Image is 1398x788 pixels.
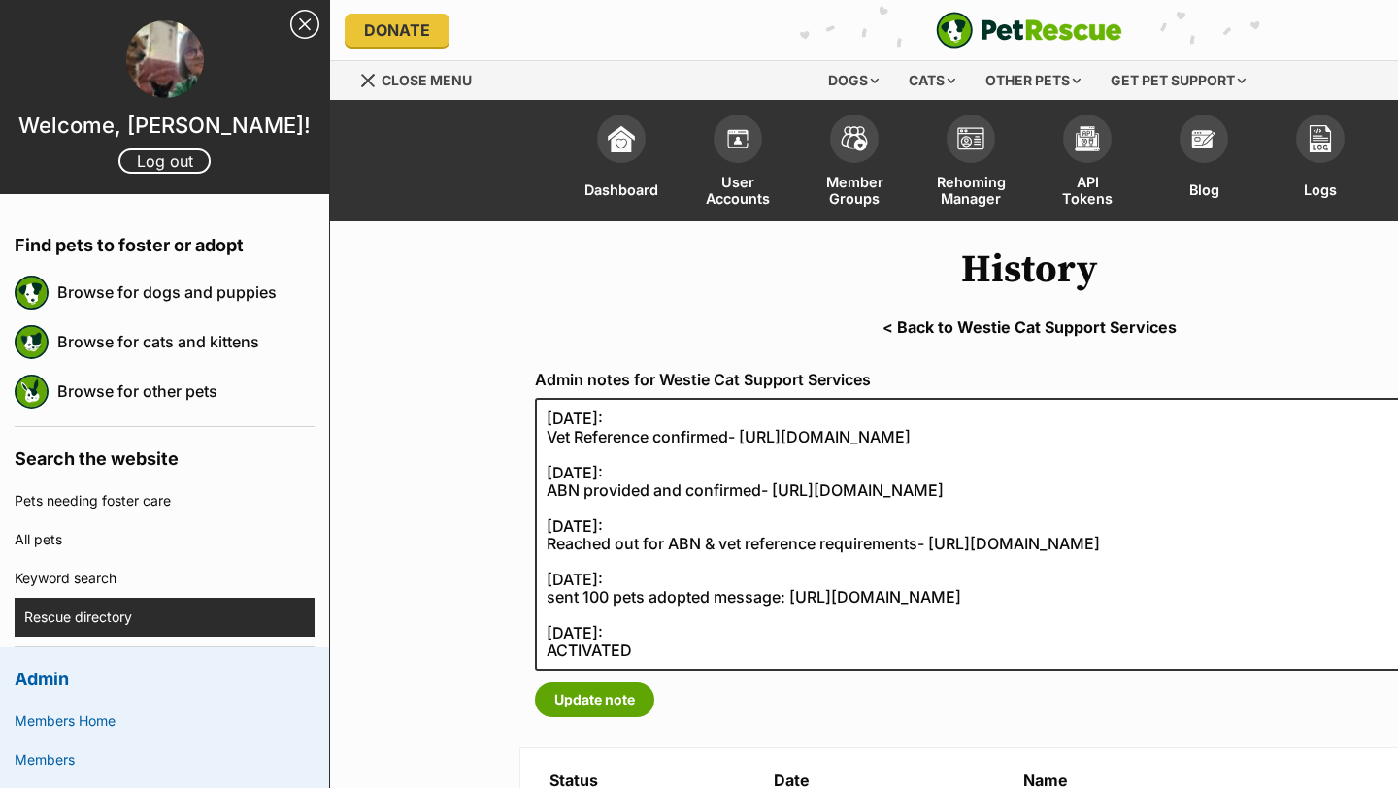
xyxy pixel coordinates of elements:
[1053,173,1121,207] span: API Tokens
[1074,125,1101,152] img: api-icon-849e3a9e6f871e3acf1f60245d25b4cd0aad652aa5f5372336901a6a67317bd8.svg
[1146,105,1262,221] a: Blog
[535,682,654,717] button: Update note
[57,321,315,362] a: Browse for cats and kittens
[15,375,49,409] img: petrescue logo
[584,173,658,207] span: Dashboard
[15,647,315,702] h4: Admin
[1304,173,1337,207] span: Logs
[126,20,204,98] img: profile image
[15,559,315,598] a: Keyword search
[972,61,1094,100] div: Other pets
[936,12,1122,49] img: logo-e224e6f780fb5917bec1dbf3a21bbac754714ae5b6737aabdf751b685950b380.svg
[1189,173,1219,207] span: Blog
[382,72,472,88] span: Close menu
[680,105,796,221] a: User Accounts
[1262,105,1379,221] a: Logs
[841,126,868,151] img: team-members-icon-5396bd8760b3fe7c0b43da4ab00e1e3bb1a5d9ba89233759b79545d2d3fc5d0d.svg
[1190,125,1217,152] img: blogs-icon-e71fceff818bbaa76155c998696f2ea9b8fc06abc828b24f45ee82a475c2fd99.svg
[820,173,888,207] span: Member Groups
[345,14,449,47] a: Donate
[15,325,49,359] img: petrescue logo
[913,105,1029,221] a: Rehoming Manager
[118,148,211,174] a: Log out
[15,520,315,559] a: All pets
[1097,61,1259,100] div: Get pet support
[608,125,635,152] img: dashboard-icon-eb2f2d2d3e046f16d808141f083e7271f6b2e854fb5c12c21221c1fb7104beca.svg
[24,598,315,637] a: Rescue directory
[957,127,984,150] img: group-profile-icon-3fa3cf56718a62981997c0bc7e787c4b2cf8bcc04b72c1350f741eb67cf2f40e.svg
[57,272,315,312] a: Browse for dogs and puppies
[724,125,751,152] img: members-icon-d6bcda0bfb97e5ba05b48644448dc2971f67d37433e5abca221da40c41542bd5.svg
[895,61,969,100] div: Cats
[815,61,892,100] div: Dogs
[15,481,315,520] a: Pets needing foster care
[936,12,1122,49] a: PetRescue
[290,10,319,39] a: Close Sidebar
[563,105,680,221] a: Dashboard
[57,371,315,411] a: Browse for other pets
[15,213,315,268] h4: Find pets to foster or adopt
[937,173,1006,207] span: Rehoming Manager
[15,702,315,740] a: Members Home
[796,105,913,221] a: Member Groups
[15,276,49,310] img: petrescue logo
[359,61,485,96] a: Menu
[15,427,315,481] h4: Search the website
[1307,125,1334,152] img: logs-icon-5bf4c29380941ae54b88474b1138927238aebebbc450bc62c8517511492d5a22.svg
[15,740,315,779] a: Members
[1029,105,1146,221] a: API Tokens
[704,173,772,207] span: User Accounts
